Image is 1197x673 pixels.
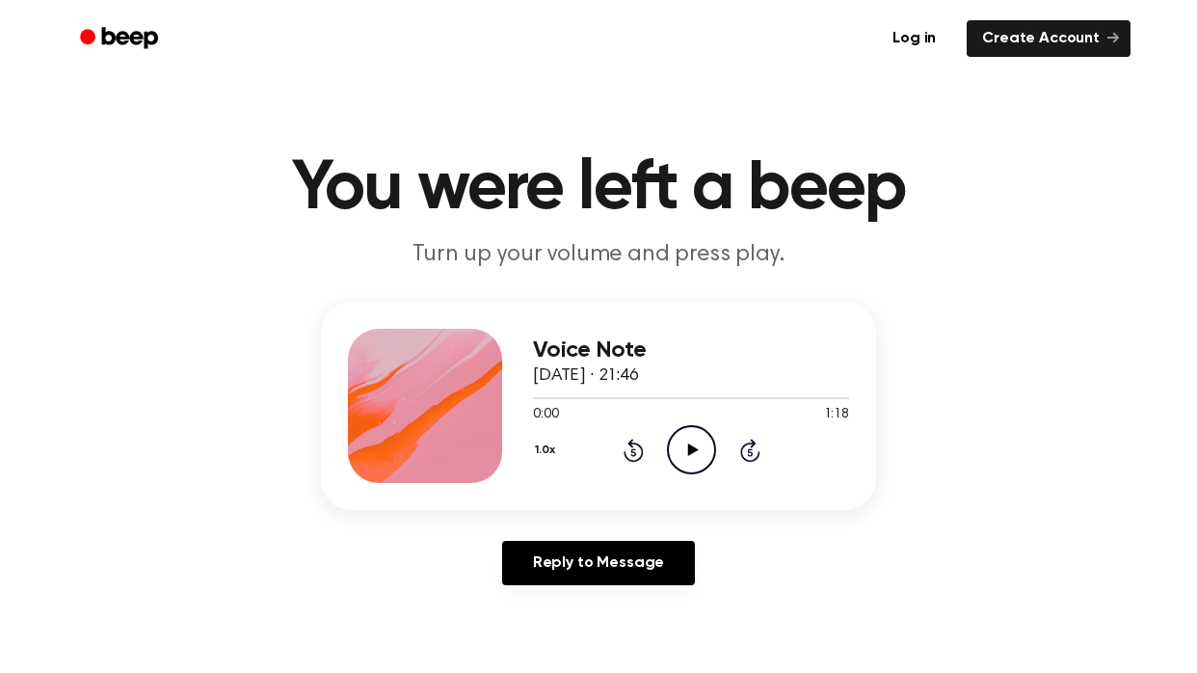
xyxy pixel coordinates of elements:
[66,20,175,58] a: Beep
[228,239,969,271] p: Turn up your volume and press play.
[533,405,558,425] span: 0:00
[533,434,562,467] button: 1.0x
[533,337,849,363] h3: Voice Note
[502,541,695,585] a: Reply to Message
[533,367,639,385] span: [DATE] · 21:46
[967,20,1130,57] a: Create Account
[105,154,1092,224] h1: You were left a beep
[873,16,955,61] a: Log in
[824,405,849,425] span: 1:18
